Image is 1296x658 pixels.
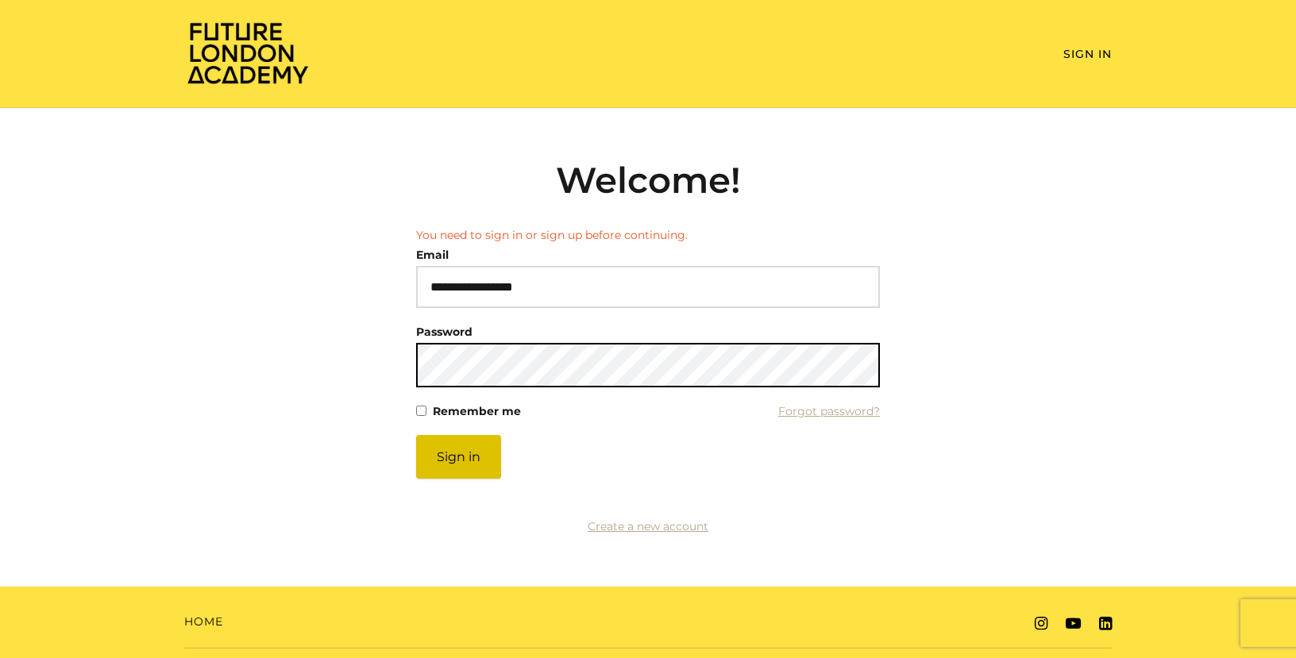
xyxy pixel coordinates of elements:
[778,400,880,422] a: Forgot password?
[184,614,223,630] a: Home
[416,244,449,266] label: Email
[1063,47,1112,61] a: Sign In
[416,435,501,479] button: Sign in
[416,159,880,202] h2: Welcome!
[588,519,708,533] a: Create a new account
[433,400,521,422] label: Remember me
[416,321,472,343] label: Password
[416,227,880,244] li: You need to sign in or sign up before continuing.
[184,21,311,85] img: Home Page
